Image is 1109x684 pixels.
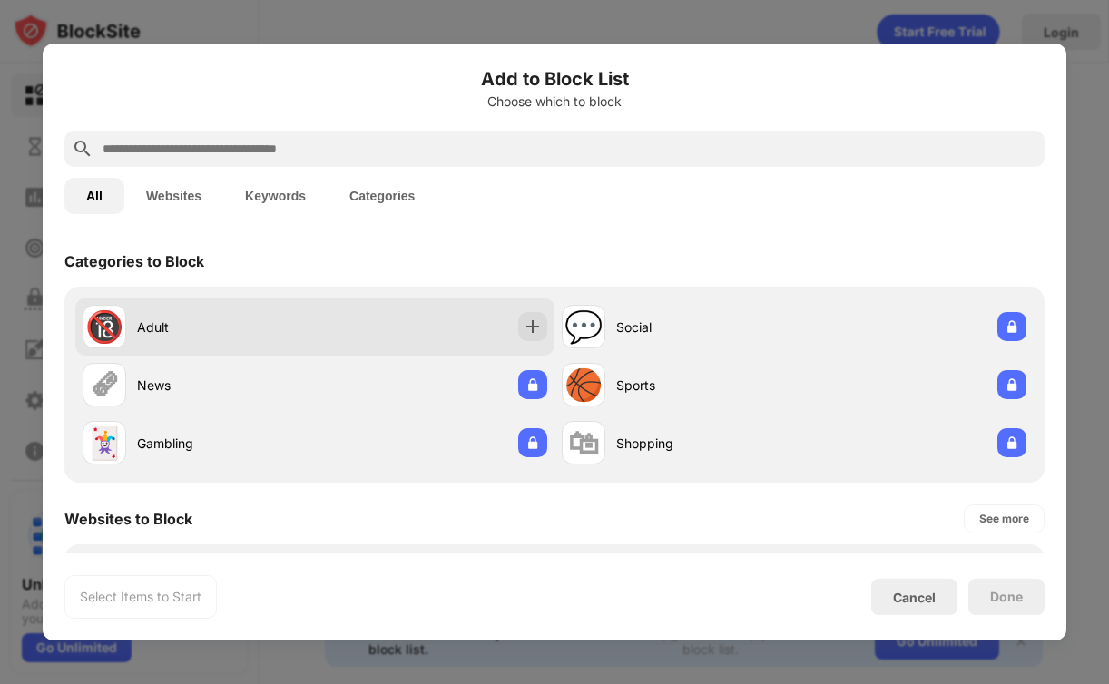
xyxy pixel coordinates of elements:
div: 🃏 [85,425,123,462]
div: Adult [137,318,315,337]
img: search.svg [72,138,93,160]
div: Cancel [893,590,936,605]
h6: Add to Block List [64,65,1045,93]
div: Shopping [616,434,794,453]
button: Keywords [223,178,328,214]
div: News [137,376,315,395]
button: Categories [328,178,437,214]
div: 💬 [564,308,603,346]
div: Social [616,318,794,337]
div: Sports [616,376,794,395]
div: 🔞 [85,308,123,346]
button: Websites [124,178,223,214]
button: All [64,178,124,214]
div: Choose which to block [64,94,1045,109]
div: 🛍 [568,425,599,462]
div: Select Items to Start [80,588,201,606]
div: Categories to Block [64,252,204,270]
div: 🏀 [564,366,603,404]
div: Websites to Block [64,510,192,528]
div: Gambling [137,434,315,453]
div: See more [979,510,1029,528]
div: Done [990,590,1023,604]
div: 🗞 [89,366,120,404]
